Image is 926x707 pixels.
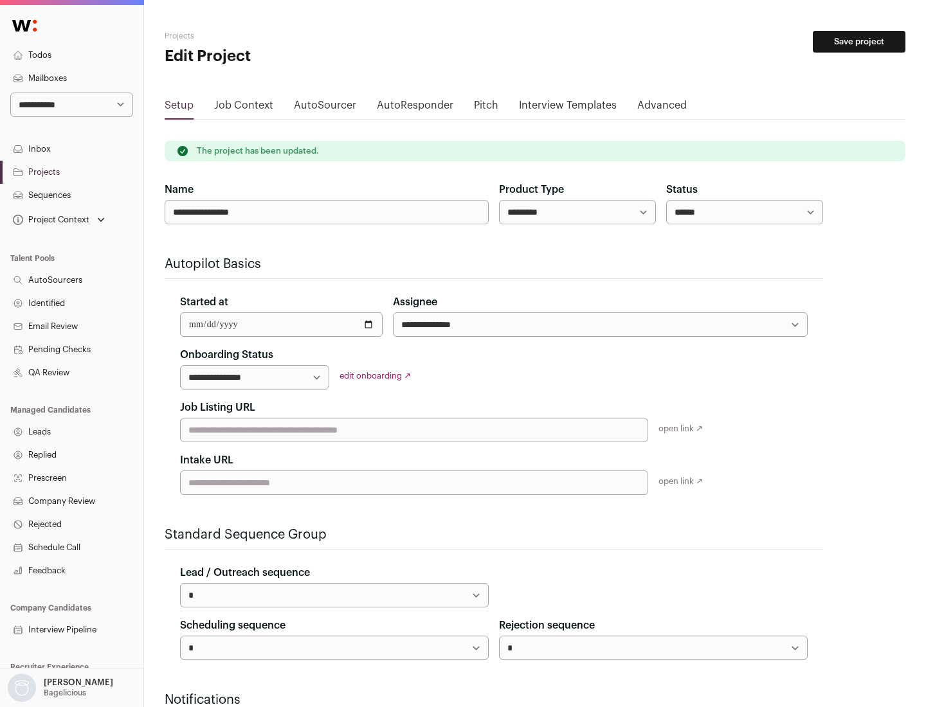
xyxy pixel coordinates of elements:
img: Wellfound [5,13,44,39]
h2: Projects [165,31,412,41]
label: Lead / Outreach sequence [180,565,310,580]
label: Scheduling sequence [180,618,286,633]
label: Name [165,182,194,197]
label: Intake URL [180,452,233,468]
label: Product Type [499,182,564,197]
img: nopic.png [8,674,36,702]
p: The project has been updated. [197,146,319,156]
div: Project Context [10,215,89,225]
a: Interview Templates [519,98,617,118]
a: edit onboarding ↗ [340,371,411,380]
h2: Autopilot Basics [165,255,823,273]
label: Status [666,182,698,197]
h2: Standard Sequence Group [165,526,823,544]
p: Bagelicious [44,688,86,698]
label: Onboarding Status [180,347,273,362]
label: Rejection sequence [499,618,595,633]
button: Save project [813,31,905,53]
label: Job Listing URL [180,400,255,415]
h1: Edit Project [165,46,412,67]
a: Job Context [214,98,273,118]
label: Started at [180,294,228,310]
a: Advanced [637,98,687,118]
button: Open dropdown [5,674,116,702]
a: Setup [165,98,194,118]
a: AutoResponder [377,98,453,118]
p: [PERSON_NAME] [44,677,113,688]
label: Assignee [393,294,437,310]
a: AutoSourcer [294,98,356,118]
button: Open dropdown [10,211,107,229]
a: Pitch [474,98,498,118]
